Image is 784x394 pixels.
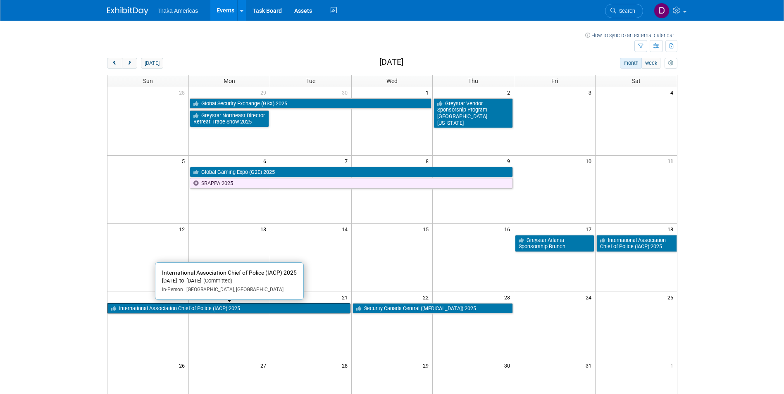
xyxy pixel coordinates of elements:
[670,87,677,97] span: 4
[605,4,643,18] a: Search
[190,167,513,178] a: Global Gaming Expo (G2E) 2025
[665,58,677,69] button: myCustomButton
[141,58,163,69] button: [DATE]
[224,78,235,84] span: Mon
[341,292,351,302] span: 21
[306,78,315,84] span: Tue
[654,3,670,19] img: Dorothy Pecoraro
[585,292,595,302] span: 24
[183,287,284,292] span: [GEOGRAPHIC_DATA], [GEOGRAPHIC_DATA]
[503,360,514,370] span: 30
[262,156,270,166] span: 6
[620,58,642,69] button: month
[190,98,432,109] a: Global Security Exchange (GSX) 2025
[260,224,270,234] span: 13
[162,269,297,276] span: International Association Chief of Police (IACP) 2025
[341,87,351,97] span: 30
[503,224,514,234] span: 16
[632,78,641,84] span: Sat
[667,156,677,166] span: 11
[596,235,677,252] a: International Association Chief of Police (IACP) 2025
[260,360,270,370] span: 27
[107,7,148,15] img: ExhibitDay
[585,32,677,38] a: How to sync to an external calendar...
[503,292,514,302] span: 23
[670,360,677,370] span: 1
[468,78,478,84] span: Thu
[107,303,350,314] a: International Association Chief of Police (IACP) 2025
[585,224,595,234] span: 17
[585,156,595,166] span: 10
[178,224,188,234] span: 12
[158,7,198,14] span: Traka Americas
[585,360,595,370] span: 31
[190,110,269,127] a: Greystar Northeast Director Retreat Trade Show 2025
[506,87,514,97] span: 2
[178,87,188,97] span: 28
[162,287,183,292] span: In-Person
[551,78,558,84] span: Fri
[434,98,513,128] a: Greystar Vendor Sponsorship Program - [GEOGRAPHIC_DATA][US_STATE]
[341,224,351,234] span: 14
[260,87,270,97] span: 29
[353,303,513,314] a: Security Canada Central ([MEDICAL_DATA]) 2025
[178,360,188,370] span: 26
[341,360,351,370] span: 28
[616,8,635,14] span: Search
[386,78,398,84] span: Wed
[162,278,297,285] div: [DATE] to [DATE]
[422,224,432,234] span: 15
[122,58,137,69] button: next
[425,156,432,166] span: 8
[201,278,232,284] span: (Committed)
[667,224,677,234] span: 18
[641,58,660,69] button: week
[143,78,153,84] span: Sun
[422,360,432,370] span: 29
[379,58,403,67] h2: [DATE]
[668,61,674,66] i: Personalize Calendar
[107,58,122,69] button: prev
[588,87,595,97] span: 3
[425,87,432,97] span: 1
[506,156,514,166] span: 9
[181,156,188,166] span: 5
[190,178,513,189] a: SRAPPA 2025
[667,292,677,302] span: 25
[515,235,594,252] a: Greystar Atlanta Sponsorship Brunch
[344,156,351,166] span: 7
[422,292,432,302] span: 22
